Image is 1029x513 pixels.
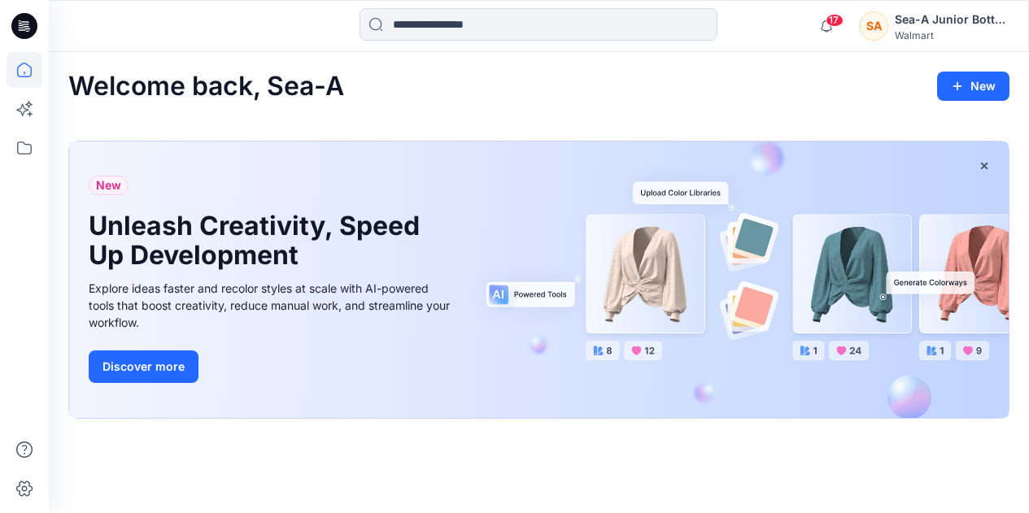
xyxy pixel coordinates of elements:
div: Explore ideas faster and recolor styles at scale with AI-powered tools that boost creativity, red... [89,280,455,331]
h1: Unleash Creativity, Speed Up Development [89,211,430,270]
h2: Welcome back, Sea-A [68,72,344,102]
button: Discover more [89,350,198,383]
a: Discover more [89,350,455,383]
div: Walmart [895,29,1009,41]
button: New [937,72,1009,101]
div: SA [859,11,888,41]
span: New [96,176,121,195]
div: Sea-A Junior Bottom [895,10,1009,29]
span: 17 [826,14,844,27]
